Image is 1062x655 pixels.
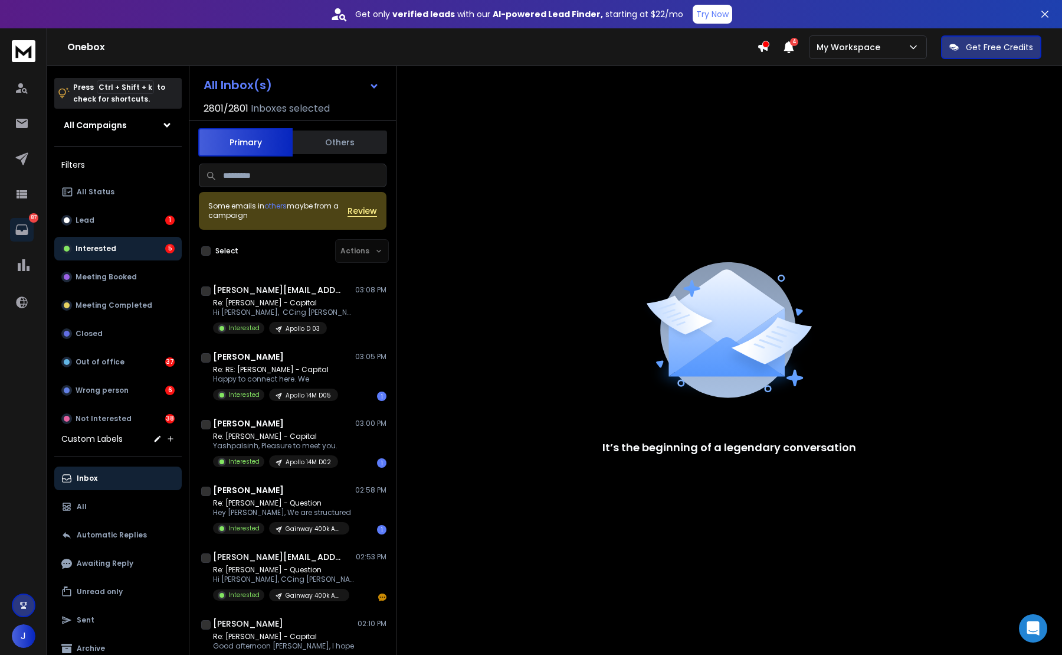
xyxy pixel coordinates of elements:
button: All Inbox(s) [194,73,389,97]
button: Out of office37 [54,350,182,374]
div: Some emails in maybe from a campaign [208,201,348,220]
button: Review [348,205,377,217]
p: Re: RE: [PERSON_NAME] - Capital [213,365,338,374]
button: Sent [54,608,182,632]
span: Ctrl + Shift + k [97,80,154,94]
p: Interested [228,390,260,399]
p: Awaiting Reply [77,559,133,568]
p: 02:58 PM [355,485,386,495]
label: Select [215,246,238,256]
h1: Onebox [67,40,757,54]
div: 6 [165,386,175,395]
p: Get Free Credits [966,41,1033,53]
button: Unread only [54,580,182,604]
button: Interested5 [54,237,182,260]
div: 37 [165,357,175,367]
p: Hey [PERSON_NAME], We are structured [213,508,351,517]
h1: All Inbox(s) [204,79,272,91]
h1: [PERSON_NAME] [213,351,284,363]
button: Meeting Booked [54,265,182,289]
p: Wrong person [76,386,129,395]
p: Archive [77,644,105,653]
p: Apollo 14M D05 [286,391,331,400]
h1: [PERSON_NAME][EMAIL_ADDRESS][DOMAIN_NAME] [213,551,343,563]
button: All Campaigns [54,113,182,137]
h1: [PERSON_NAME][EMAIL_ADDRESS][DOMAIN_NAME] [213,284,343,296]
span: 4 [790,38,798,46]
p: Apollo 14M D02 [286,458,331,467]
div: 1 [377,525,386,535]
div: Open Intercom Messenger [1019,614,1047,643]
h1: All Campaigns [64,119,127,131]
p: Re: [PERSON_NAME] - Capital [213,432,338,441]
p: Sent [77,615,94,625]
p: Interested [228,457,260,466]
button: Awaiting Reply [54,552,182,575]
button: All [54,495,182,519]
p: Out of office [76,357,124,367]
p: Yashpalsinh, Pleasure to meet you. [213,441,338,451]
p: Try Now [696,8,729,20]
h3: Custom Labels [61,433,123,445]
p: Re: [PERSON_NAME] - Capital [213,632,354,641]
p: 03:00 PM [355,419,386,428]
p: Press to check for shortcuts. [73,82,165,105]
p: Meeting Completed [76,301,152,310]
div: 38 [165,414,175,423]
button: Primary [198,128,293,157]
p: 02:10 PM [358,619,386,628]
h3: Filters [54,157,182,173]
p: Apollo D 03 [286,324,320,333]
button: Wrong person6 [54,379,182,402]
strong: AI-powered Lead Finder, [493,8,603,20]
p: Meeting Booked [76,272,137,282]
a: 87 [10,218,34,242]
p: Re: [PERSON_NAME] - Capital [213,298,355,308]
p: Lead [76,216,94,225]
p: Not Interested [76,414,132,423]
button: Lead1 [54,208,182,232]
p: Happy to connect here. We [213,374,338,384]
button: Others [293,129,387,155]
p: Hi [PERSON_NAME], CCing [PERSON_NAME], our [213,575,355,584]
h3: Inboxes selected [251,102,330,116]
span: 2801 / 2801 [204,102,248,116]
p: Hi [PERSON_NAME], CCing [PERSON_NAME], our [213,308,355,317]
p: It’s the beginning of a legendary conversation [602,439,856,456]
h1: [PERSON_NAME] [213,618,283,630]
p: My Workspace [817,41,885,53]
p: All Status [77,187,114,197]
p: Interested [76,244,116,253]
p: Unread only [77,587,123,597]
p: 03:05 PM [355,352,386,361]
button: All Status [54,180,182,204]
button: Closed [54,322,182,346]
h1: [PERSON_NAME] [213,418,284,429]
button: Not Interested38 [54,407,182,431]
p: Gainway 400k Apollo (4) --- Re-run [286,524,342,533]
img: logo [12,40,35,62]
p: Gainway 400k Apollo (3) --- Re-run [286,591,342,600]
p: Interested [228,524,260,533]
div: 1 [377,392,386,401]
button: J [12,624,35,648]
button: Try Now [693,5,732,24]
p: Interested [228,591,260,599]
strong: verified leads [392,8,455,20]
span: others [264,201,287,211]
button: Automatic Replies [54,523,182,547]
p: 03:08 PM [355,285,386,295]
p: Get only with our starting at $22/mo [355,8,683,20]
p: Interested [228,324,260,333]
button: Meeting Completed [54,294,182,317]
p: Closed [76,329,103,338]
p: Re: [PERSON_NAME] - Question [213,565,355,575]
p: Inbox [77,474,97,483]
p: 87 [29,213,38,223]
p: Good afternoon [PERSON_NAME], I hope [213,641,354,651]
p: Automatic Replies [77,530,147,540]
div: 5 [165,244,175,253]
div: 1 [377,458,386,468]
